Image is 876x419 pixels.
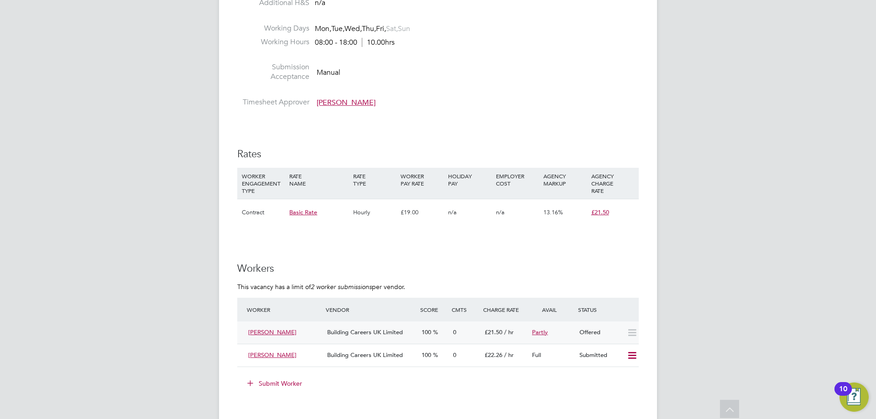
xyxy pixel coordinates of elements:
[362,38,395,47] span: 10.00hrs
[237,37,309,47] label: Working Hours
[351,199,398,226] div: Hourly
[418,301,449,318] div: Score
[237,148,639,161] h3: Rates
[317,68,340,77] span: Manual
[248,351,297,359] span: [PERSON_NAME]
[351,168,398,191] div: RATE TYPE
[289,208,317,216] span: Basic Rate
[453,351,456,359] span: 0
[287,168,350,191] div: RATE NAME
[446,168,493,191] div: HOLIDAY PAY
[528,301,576,318] div: Avail
[398,168,446,191] div: WORKER PAY RATE
[543,208,563,216] span: 13.16%
[589,168,636,199] div: AGENCY CHARGE RATE
[362,24,376,33] span: Thu,
[331,24,344,33] span: Tue,
[532,351,541,359] span: Full
[504,351,514,359] span: / hr
[323,301,418,318] div: Vendor
[576,325,623,340] div: Offered
[504,328,514,336] span: / hr
[248,328,297,336] span: [PERSON_NAME]
[839,389,847,401] div: 10
[481,301,528,318] div: Charge Rate
[541,168,589,191] div: AGENCY MARKUP
[398,199,446,226] div: £19.00
[398,24,410,33] span: Sun
[327,351,403,359] span: Building Careers UK Limited
[327,328,403,336] span: Building Careers UK Limited
[237,24,309,33] label: Working Days
[237,283,639,291] p: This vacancy has a limit of per vendor.
[422,351,431,359] span: 100
[240,168,287,199] div: WORKER ENGAGEMENT TYPE
[386,24,398,33] span: Sat,
[494,168,541,191] div: EMPLOYER COST
[245,301,323,318] div: Worker
[496,208,505,216] span: n/a
[240,199,287,226] div: Contract
[485,351,502,359] span: £22.26
[576,348,623,363] div: Submitted
[241,376,309,391] button: Submit Worker
[237,62,309,82] label: Submission Acceptance
[237,98,309,107] label: Timesheet Approver
[449,301,481,318] div: Cmts
[317,98,375,107] span: [PERSON_NAME]
[376,24,386,33] span: Fri,
[344,24,362,33] span: Wed,
[576,301,639,318] div: Status
[839,383,869,412] button: Open Resource Center, 10 new notifications
[485,328,502,336] span: £21.50
[448,208,457,216] span: n/a
[453,328,456,336] span: 0
[237,262,639,275] h3: Workers
[311,283,372,291] em: 2 worker submissions
[591,208,609,216] span: £21.50
[315,38,395,47] div: 08:00 - 18:00
[315,24,331,33] span: Mon,
[532,328,548,336] span: Partly
[422,328,431,336] span: 100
